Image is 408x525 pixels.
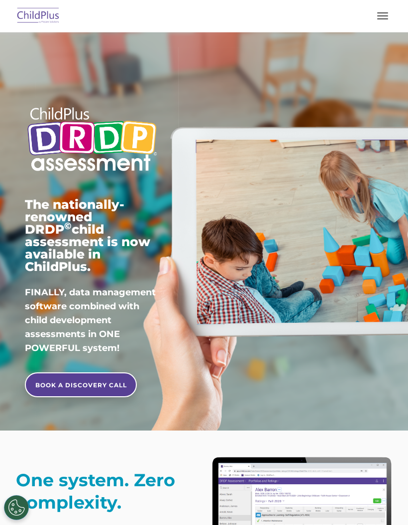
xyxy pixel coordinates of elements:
[25,287,156,353] span: FINALLY, data management software combined with child development assessments in ONE POWERFUL sys...
[25,197,150,274] span: The nationally-renowned DRDP child assessment is now available in ChildPlus.
[64,220,72,232] sup: ©
[16,469,175,513] strong: One system. Zero complexity.
[4,495,29,520] button: Cookies Settings
[25,372,137,397] a: BOOK A DISCOVERY CALL
[25,99,159,181] img: Copyright - DRDP Logo Light
[15,4,62,28] img: ChildPlus by Procare Solutions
